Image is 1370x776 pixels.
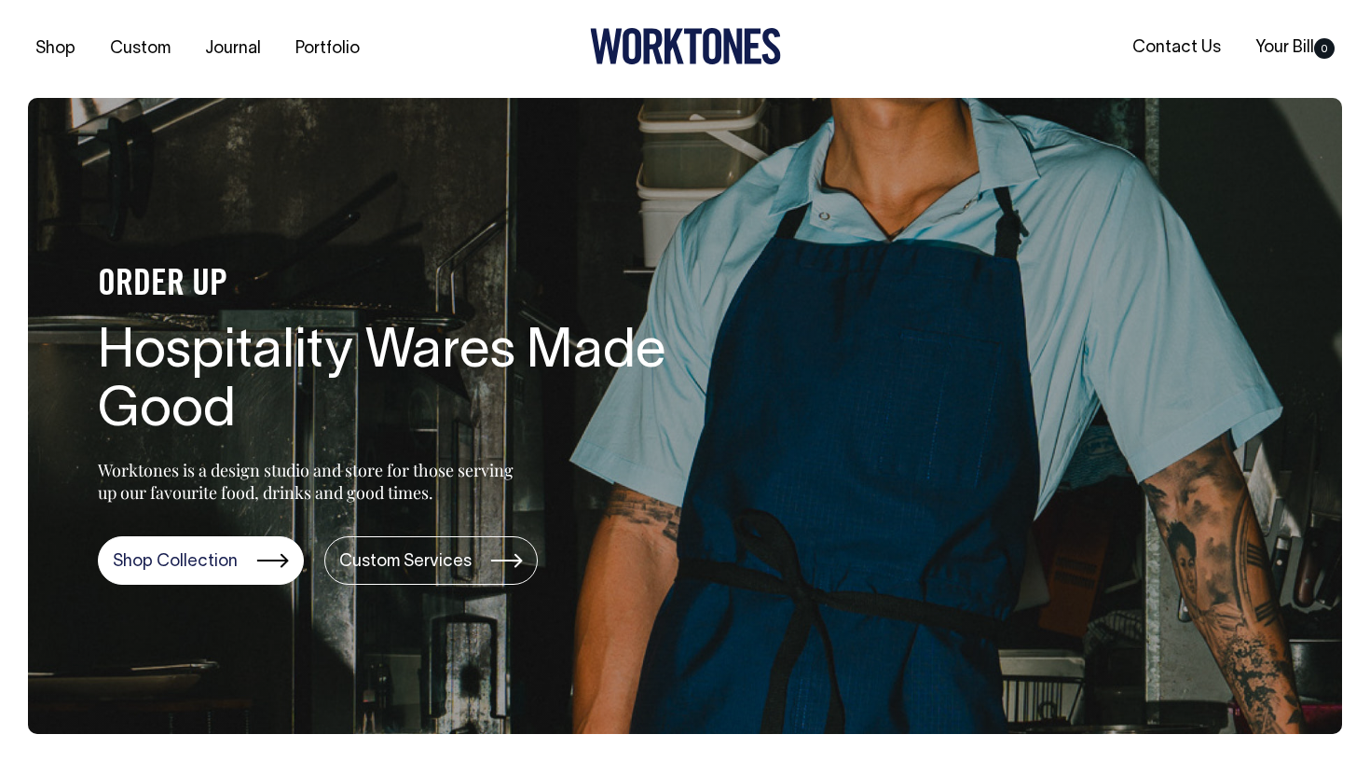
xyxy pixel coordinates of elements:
[98,266,694,305] h4: ORDER UP
[288,34,367,64] a: Portfolio
[1314,38,1335,59] span: 0
[98,536,304,585] a: Shop Collection
[98,459,522,504] p: Worktones is a design studio and store for those serving up our favourite food, drinks and good t...
[1248,33,1342,63] a: Your Bill0
[103,34,178,64] a: Custom
[324,536,538,585] a: Custom Services
[98,324,694,443] h1: Hospitality Wares Made Good
[28,34,83,64] a: Shop
[198,34,268,64] a: Journal
[1125,33,1228,63] a: Contact Us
